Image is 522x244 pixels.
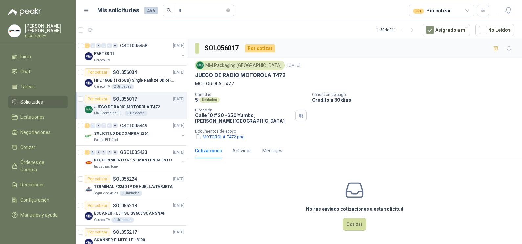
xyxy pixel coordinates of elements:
a: Chat [8,65,68,78]
p: GSOL005458 [120,43,147,48]
span: Configuración [20,196,49,204]
div: 0 [101,123,106,128]
div: 0 [113,123,118,128]
h1: Mis solicitudes [97,6,139,15]
div: Unidades [199,97,220,103]
div: MM Packaging [GEOGRAPHIC_DATA] [195,61,285,70]
div: Por cotizar [85,228,110,236]
div: Actividad [232,147,252,154]
div: 1 - 50 de 311 [377,25,417,35]
p: Cantidad [195,92,307,97]
p: Dirección [195,108,293,112]
p: [DATE] [173,149,184,156]
div: Por cotizar [85,68,110,76]
img: Logo peakr [8,8,41,16]
p: Caracol TV [94,84,110,89]
a: Órdenes de Compra [8,156,68,176]
p: [DATE] [173,96,184,102]
button: Cotizar [343,218,366,231]
img: Company Logo [85,159,93,167]
a: Por cotizarSOL055224[DATE] Company LogoTERMINAL F22/ID IP DE HUELLA/TARJETASeguridad Atlas1 Unidades [76,172,187,199]
p: [DATE] [173,176,184,182]
p: SOL055217 [113,230,137,234]
div: 0 [90,150,95,155]
p: Caracol TV [94,217,110,223]
h3: No has enviado cotizaciones a esta solicitud [306,206,403,213]
p: Condición de pago [312,92,519,97]
span: 456 [144,7,158,14]
p: Documentos de apoyo [195,129,519,134]
div: Por cotizar [85,95,110,103]
div: 0 [101,150,106,155]
a: 1 0 0 0 0 0 GSOL005449[DATE] Company LogoSOLICITUD DE COMPRA 2261Panela El Trébol [85,122,185,143]
p: [DATE] [173,69,184,76]
div: 0 [101,43,106,48]
p: SOL056017 [113,97,137,101]
img: Company Logo [85,106,93,113]
p: DISCOVERY [25,34,68,38]
p: SCANNER FUJITSU FI-8190 [94,237,145,243]
a: Remisiones [8,179,68,191]
div: Mensajes [262,147,282,154]
span: close-circle [226,8,230,12]
span: Cotizar [20,144,35,151]
a: Configuración [8,194,68,206]
div: 1 [85,43,90,48]
a: Manuales y ayuda [8,209,68,221]
p: SOLICITUD DE COMPRA 2261 [94,131,149,137]
span: Remisiones [20,181,45,188]
span: Chat [20,68,30,75]
button: Asignado a mi [423,24,470,36]
span: close-circle [226,7,230,13]
p: MM Packaging [GEOGRAPHIC_DATA] [94,111,123,116]
p: REQUERIMIENTO N° 6 - MANTENIMIENTO [94,157,172,163]
button: MOTOROLA T472.png [195,134,245,140]
a: Licitaciones [8,111,68,123]
p: Crédito a 30 días [312,97,519,103]
p: HPE 16GB (1x16GB) Single Rank x4 DDR4-2400 [94,77,176,84]
p: GSOL005449 [120,123,147,128]
img: Company Logo [85,185,93,193]
a: 1 0 0 0 0 0 GSOL005433[DATE] Company LogoREQUERIMIENTO N° 6 - MANTENIMIENTOIndustrias Tomy [85,148,185,169]
div: 2 Unidades [111,84,134,89]
p: Calle 10 # 20 -650 Yumbo , [PERSON_NAME][GEOGRAPHIC_DATA] [195,112,293,124]
span: Inicio [20,53,31,60]
p: [DATE] [173,123,184,129]
div: 0 [96,123,101,128]
img: Company Logo [85,52,93,60]
p: ESCANER FUJITSU SV600 SCANSNAP [94,210,165,217]
span: Solicitudes [20,98,43,106]
p: Industrias Tomy [94,164,119,169]
p: [PERSON_NAME] [PERSON_NAME] [25,24,68,33]
div: Por cotizar [85,202,110,209]
p: [DATE] [173,229,184,235]
p: Seguridad Atlas [94,191,118,196]
p: SOL056034 [113,70,137,75]
a: Por cotizarSOL056017[DATE] Company LogoJUEGO DE RADIO MOTOROLA T472MM Packaging [GEOGRAPHIC_DATA]... [76,92,187,119]
p: JUEGO DE RADIO MOTOROLA T472 [94,104,160,110]
p: Panela El Trébol [94,137,118,143]
div: Por cotizar [245,44,275,52]
a: Negociaciones [8,126,68,138]
p: 5 [195,97,198,103]
div: 1 [85,150,90,155]
h3: SOL056017 [205,43,240,53]
div: 0 [96,150,101,155]
img: Company Logo [8,25,21,37]
img: Company Logo [85,79,93,87]
p: [DATE] [287,62,300,69]
p: PARTES TI [94,51,114,57]
p: SOL055218 [113,203,137,208]
p: MOTOROLA T472 [195,80,514,87]
div: 1 Unidades [111,217,134,223]
div: 0 [113,150,118,155]
div: 0 [90,43,95,48]
span: Órdenes de Compra [20,159,61,173]
span: Manuales y ayuda [20,211,58,219]
a: 1 0 0 0 0 0 GSOL005458[DATE] Company LogoPARTES TICaracol TV [85,42,185,63]
p: [DATE] [173,203,184,209]
p: Caracol TV [94,58,110,63]
div: 0 [113,43,118,48]
p: JUEGO DE RADIO MOTOROLA T472 [195,72,286,79]
a: Por cotizarSOL055218[DATE] Company LogoESCANER FUJITSU SV600 SCANSNAPCaracol TV1 Unidades [76,199,187,226]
